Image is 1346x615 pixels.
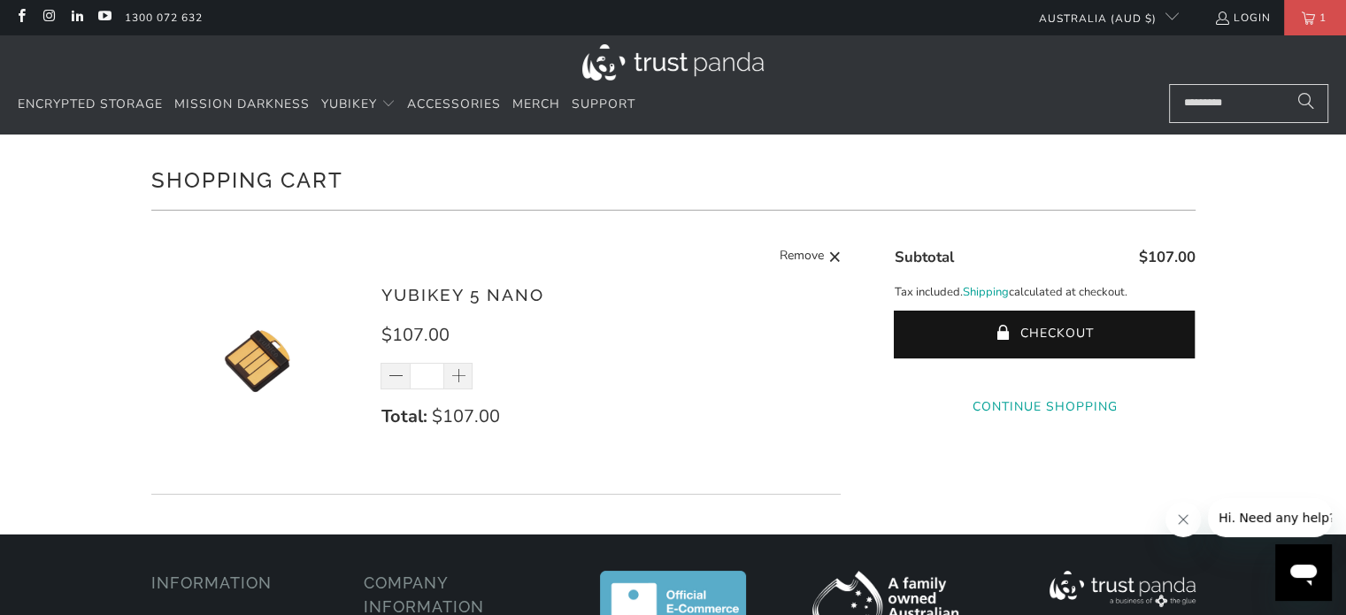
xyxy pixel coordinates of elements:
span: Hi. Need any help? [11,12,127,27]
iframe: Message from company [1208,498,1332,537]
a: Login [1214,8,1271,27]
span: Subtotal [894,247,953,267]
span: Encrypted Storage [18,96,163,112]
a: Encrypted Storage [18,84,163,126]
button: Search [1284,84,1328,123]
a: Trust Panda Australia on Facebook [13,11,28,25]
p: Tax included. calculated at checkout. [894,283,1195,302]
a: Merch [512,84,560,126]
a: Support [572,84,635,126]
span: $107.00 [1138,247,1195,267]
span: Mission Darkness [174,96,310,112]
a: Trust Panda Australia on YouTube [96,11,112,25]
nav: Translation missing: en.navigation.header.main_nav [18,84,635,126]
span: Support [572,96,635,112]
input: Search... [1169,84,1328,123]
iframe: Button to launch messaging window [1275,544,1332,601]
span: YubiKey [321,96,377,112]
a: Mission Darkness [174,84,310,126]
span: $107.00 [431,404,499,428]
a: 1300 072 632 [125,8,203,27]
a: Trust Panda Australia on Instagram [41,11,56,25]
span: Remove [780,246,824,268]
span: Accessories [407,96,501,112]
span: Merch [512,96,560,112]
a: Accessories [407,84,501,126]
summary: YubiKey [321,84,396,126]
span: $107.00 [381,323,449,347]
a: Shipping [962,283,1008,302]
a: Continue Shopping [894,397,1195,417]
a: Remove [780,246,842,268]
button: Checkout [894,311,1195,358]
a: Trust Panda Australia on LinkedIn [69,11,84,25]
strong: Total: [381,404,427,428]
a: YubiKey 5 Nano [381,285,543,304]
img: YubiKey 5 Nano [151,255,364,467]
iframe: Close message [1165,502,1201,537]
img: Trust Panda Australia [582,44,764,81]
h1: Shopping Cart [151,161,1196,196]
